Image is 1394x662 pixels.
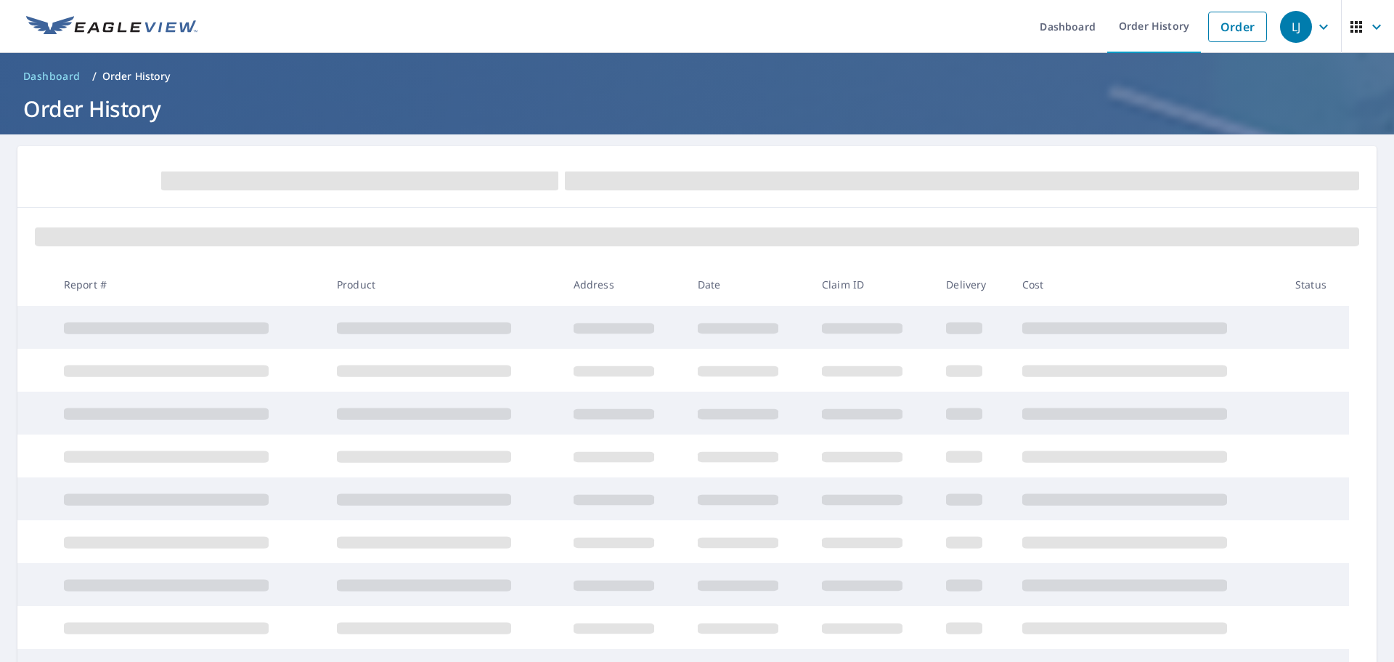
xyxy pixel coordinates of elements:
span: Dashboard [23,69,81,84]
th: Delivery [934,263,1010,306]
a: Dashboard [17,65,86,88]
th: Status [1284,263,1349,306]
a: Order [1208,12,1267,42]
th: Claim ID [810,263,934,306]
nav: breadcrumb [17,65,1377,88]
div: LJ [1280,11,1312,43]
th: Date [686,263,810,306]
img: EV Logo [26,16,197,38]
th: Product [325,263,562,306]
h1: Order History [17,94,1377,124]
p: Order History [102,69,171,84]
th: Address [562,263,686,306]
th: Report # [52,263,325,306]
li: / [92,68,97,85]
th: Cost [1011,263,1284,306]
